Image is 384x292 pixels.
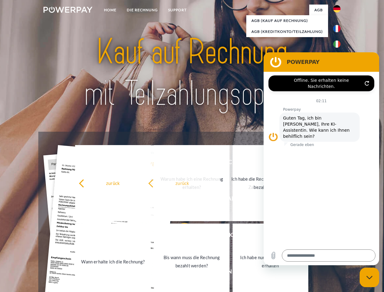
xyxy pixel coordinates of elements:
[246,26,328,37] a: AGB (Kreditkonto/Teilzahlung)
[264,52,379,265] iframe: Messaging-Fenster
[122,5,163,16] a: DIE RECHNUNG
[360,268,379,287] iframe: Schaltfläche zum Öffnen des Messaging-Fensters; Konversation läuft
[236,253,305,270] div: Ich habe nur eine Teillieferung erhalten
[227,175,295,191] div: Ich habe die Rechnung bereits bezahlt
[163,5,192,16] a: SUPPORT
[157,253,226,270] div: Bis wann muss die Rechnung bezahlt werden?
[43,7,92,13] img: logo-powerpay-white.svg
[79,179,147,187] div: zurück
[333,5,341,12] img: de
[333,40,341,48] img: it
[309,5,328,16] a: agb
[148,179,216,187] div: zurück
[79,257,147,266] div: Wann erhalte ich die Rechnung?
[333,25,341,32] img: fr
[58,29,326,116] img: title-powerpay_de.svg
[246,15,328,26] a: AGB (Kauf auf Rechnung)
[99,5,122,16] a: Home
